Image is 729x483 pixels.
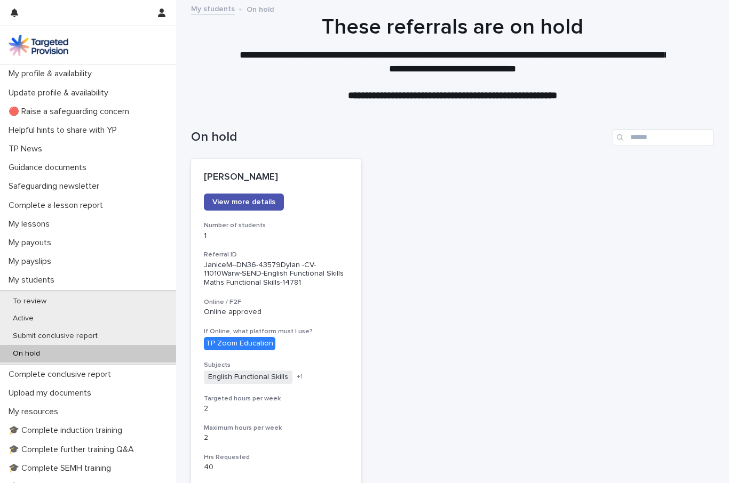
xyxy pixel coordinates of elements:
p: My profile & availability [4,69,100,79]
input: Search [613,129,714,146]
p: 1 [204,231,348,240]
span: English Functional Skills [204,371,292,384]
p: My payouts [4,238,60,248]
a: View more details [204,194,284,211]
p: Upload my documents [4,388,100,398]
h3: Subjects [204,361,348,369]
p: 2 [204,433,348,442]
img: M5nRWzHhSzIhMunXDL62 [9,35,68,56]
a: My students [191,2,235,14]
h3: Targeted hours per week [204,395,348,403]
p: Helpful hints to share with YP [4,125,125,135]
p: Submit conclusive report [4,332,106,341]
p: Active [4,314,42,323]
h3: Referral ID [204,251,348,259]
p: JaniceM--DN36-43579Dylan -CV-11010Warw-SEND-English Functional Skills Maths Functional Skills-14781 [204,261,348,287]
p: 🔴 Raise a safeguarding concern [4,107,138,117]
p: Complete conclusive report [4,369,120,380]
p: TP News [4,144,51,154]
p: Online approved [204,308,348,317]
p: 40 [204,463,348,472]
h3: Hrs Requested [204,453,348,462]
p: Complete a lesson report [4,200,112,211]
h3: Online / F2F [204,298,348,307]
p: [PERSON_NAME] [204,172,348,183]
p: My resources [4,407,67,417]
p: 🎓 Complete SEMH training [4,463,120,473]
h3: If Online, what platform must I use? [204,327,348,336]
h1: These referrals are on hold [191,14,714,40]
h1: On hold [191,130,608,145]
p: 🎓 Complete induction training [4,425,131,436]
p: To review [4,297,55,306]
div: TP Zoom Education [204,337,275,350]
span: + 1 [297,374,303,380]
span: View more details [212,198,275,206]
p: Update profile & availability [4,88,117,98]
p: 🎓 Complete further training Q&A [4,445,142,455]
p: Guidance documents [4,163,95,173]
p: My students [4,275,63,285]
p: On hold [247,3,274,14]
p: My lessons [4,219,58,229]
p: Safeguarding newsletter [4,181,108,191]
p: On hold [4,349,49,358]
p: My payslips [4,256,60,267]
h3: Maximum hours per week [204,424,348,432]
p: 2 [204,404,348,413]
h3: Number of students [204,221,348,230]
